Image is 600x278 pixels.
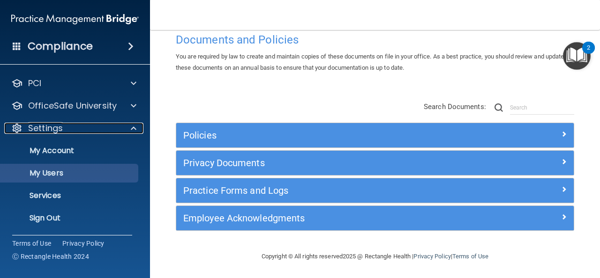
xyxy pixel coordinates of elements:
[6,168,134,178] p: My Users
[510,101,574,115] input: Search
[11,100,136,111] a: OfficeSafe University
[183,128,567,143] a: Policies
[28,100,117,111] p: OfficeSafe University
[11,10,139,29] img: PMB logo
[183,130,467,140] h5: Policies
[28,78,41,89] p: PCI
[6,146,134,155] p: My Account
[176,53,564,71] span: You are required by law to create and maintain copies of these documents on file in your office. ...
[424,102,486,111] span: Search Documents:
[6,213,134,223] p: Sign Out
[183,155,567,170] a: Privacy Documents
[438,212,589,249] iframe: Drift Widget Chat Controller
[413,253,450,260] a: Privacy Policy
[563,42,591,70] button: Open Resource Center, 2 new notifications
[587,48,590,60] div: 2
[6,191,134,200] p: Services
[204,241,546,271] div: Copyright © All rights reserved 2025 @ Rectangle Health | |
[183,213,467,223] h5: Employee Acknowledgments
[495,103,503,112] img: ic-search.3b580494.png
[11,78,136,89] a: PCI
[62,239,105,248] a: Privacy Policy
[183,183,567,198] a: Practice Forms and Logs
[11,123,136,134] a: Settings
[12,252,89,261] span: Ⓒ Rectangle Health 2024
[12,239,51,248] a: Terms of Use
[183,211,567,226] a: Employee Acknowledgments
[28,123,63,134] p: Settings
[183,185,467,196] h5: Practice Forms and Logs
[452,253,488,260] a: Terms of Use
[28,40,93,53] h4: Compliance
[183,158,467,168] h5: Privacy Documents
[176,34,574,46] h4: Documents and Policies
